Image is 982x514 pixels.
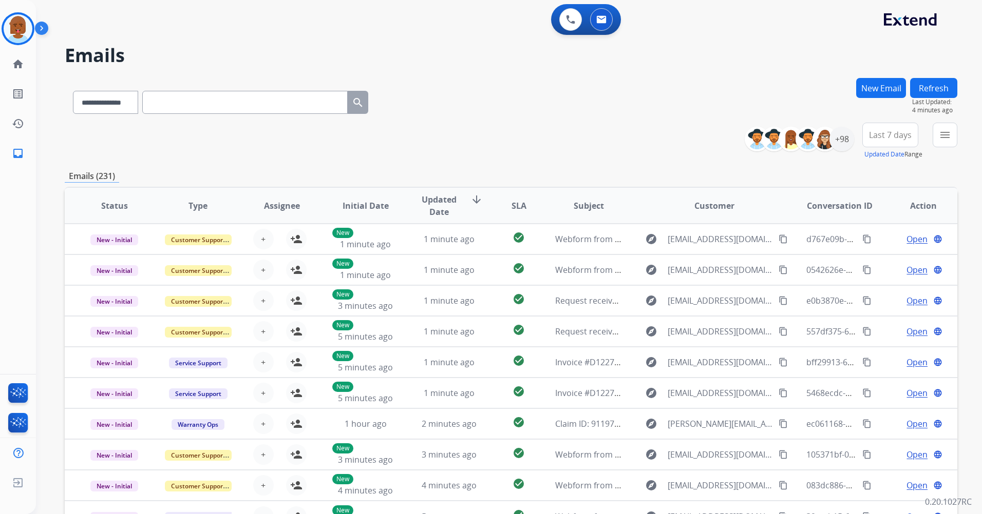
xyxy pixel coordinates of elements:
[779,296,788,305] mat-icon: content_copy
[862,327,872,336] mat-icon: content_copy
[416,193,462,218] span: Updated Date
[862,388,872,398] mat-icon: content_copy
[165,481,232,491] span: Customer Support
[513,354,525,367] mat-icon: check_circle
[513,385,525,398] mat-icon: check_circle
[668,356,773,368] span: [EMAIL_ADDRESS][DOMAIN_NAME]
[856,78,906,98] button: New Email
[90,450,138,461] span: New - Initial
[555,357,624,368] span: Invoice #D122745
[12,58,24,70] mat-icon: home
[907,325,928,338] span: Open
[424,233,475,245] span: 1 minute ago
[338,331,393,342] span: 5 minutes ago
[290,325,303,338] mat-icon: person_add
[513,447,525,459] mat-icon: check_circle
[65,45,957,66] h2: Emails
[12,147,24,160] mat-icon: inbox
[555,449,788,460] span: Webform from [EMAIL_ADDRESS][DOMAIN_NAME] on [DATE]
[862,419,872,428] mat-icon: content_copy
[332,382,353,392] p: New
[12,88,24,100] mat-icon: list_alt
[422,480,477,491] span: 4 minutes ago
[574,200,604,212] span: Subject
[253,321,274,342] button: +
[555,326,859,337] span: Request received] Resolve the issue and log your decision. ͏‌ ͏‌ ͏‌ ͏‌ ͏‌ ͏‌ ͏‌ ͏‌ ͏‌ ͏‌ ͏‌ ͏‌ ͏‌...
[779,327,788,336] mat-icon: content_copy
[513,416,525,428] mat-icon: check_circle
[165,450,232,461] span: Customer Support
[806,357,960,368] span: bff29913-6fdb-4050-991c-c2702dd28803
[862,234,872,244] mat-icon: content_copy
[253,260,274,280] button: +
[90,234,138,245] span: New - Initial
[12,117,24,130] mat-icon: history
[910,78,957,98] button: Refresh
[352,96,364,109] mat-icon: search
[253,383,274,403] button: +
[645,356,657,368] mat-icon: explore
[933,296,942,305] mat-icon: language
[513,262,525,274] mat-icon: check_circle
[261,264,266,276] span: +
[290,448,303,461] mat-icon: person_add
[290,264,303,276] mat-icon: person_add
[338,300,393,311] span: 3 minutes ago
[862,265,872,274] mat-icon: content_copy
[332,320,353,330] p: New
[261,356,266,368] span: +
[907,418,928,430] span: Open
[779,388,788,398] mat-icon: content_copy
[668,264,773,276] span: [EMAIL_ADDRESS][DOMAIN_NAME]
[925,496,972,508] p: 0.20.1027RC
[90,481,138,491] span: New - Initial
[332,228,353,238] p: New
[290,479,303,491] mat-icon: person_add
[422,418,477,429] span: 2 minutes ago
[332,443,353,453] p: New
[779,265,788,274] mat-icon: content_copy
[169,388,228,399] span: Service Support
[668,479,773,491] span: [EMAIL_ADDRESS][DOMAIN_NAME]
[907,387,928,399] span: Open
[933,234,942,244] mat-icon: language
[864,150,904,159] button: Updated Date
[869,133,912,137] span: Last 7 days
[694,200,734,212] span: Customer
[90,388,138,399] span: New - Initial
[806,418,960,429] span: ec061168-ab48-4ea6-a214-cd3daf9e3cfa
[779,450,788,459] mat-icon: content_copy
[933,450,942,459] mat-icon: language
[340,239,391,250] span: 1 minute ago
[555,480,788,491] span: Webform from [EMAIL_ADDRESS][DOMAIN_NAME] on [DATE]
[290,294,303,307] mat-icon: person_add
[645,418,657,430] mat-icon: explore
[90,296,138,307] span: New - Initial
[332,289,353,300] p: New
[806,480,961,491] span: 083dc886-5920-4e73-8025-a88f73783fb5
[862,481,872,490] mat-icon: content_copy
[806,326,959,337] span: 557df375-6732-4e09-a883-2cd4f0aebf06
[253,444,274,465] button: +
[645,294,657,307] mat-icon: explore
[513,324,525,336] mat-icon: check_circle
[555,264,788,275] span: Webform from [EMAIL_ADDRESS][DOMAIN_NAME] on [DATE]
[907,233,928,245] span: Open
[933,481,942,490] mat-icon: language
[424,295,475,306] span: 1 minute ago
[862,358,872,367] mat-icon: content_copy
[513,293,525,305] mat-icon: check_circle
[261,233,266,245] span: +
[668,294,773,307] span: [EMAIL_ADDRESS][DOMAIN_NAME]
[862,296,872,305] mat-icon: content_copy
[290,356,303,368] mat-icon: person_add
[555,418,749,429] span: Claim ID: 91197bc6-274c-4450-926c-be024469b714
[668,387,773,399] span: [EMAIL_ADDRESS][DOMAIN_NAME]
[290,418,303,430] mat-icon: person_add
[933,388,942,398] mat-icon: language
[253,413,274,434] button: +
[779,358,788,367] mat-icon: content_copy
[90,327,138,338] span: New - Initial
[645,325,657,338] mat-icon: explore
[645,264,657,276] mat-icon: explore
